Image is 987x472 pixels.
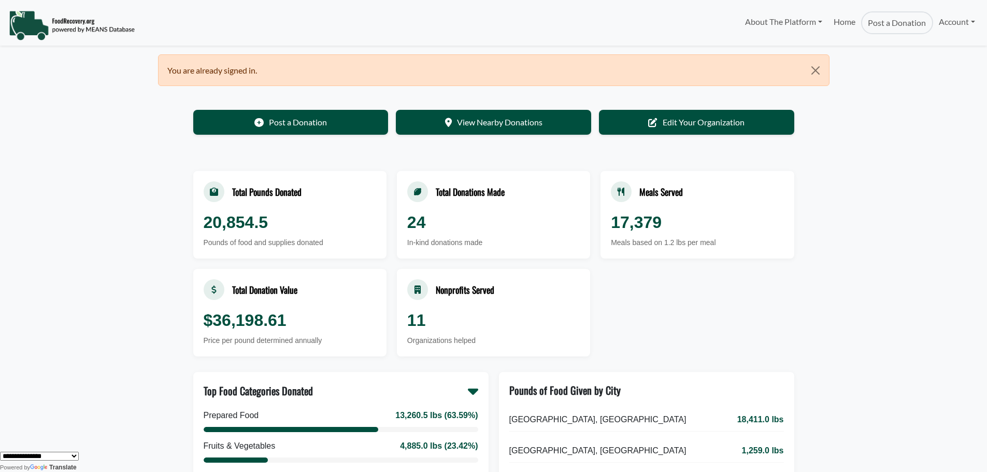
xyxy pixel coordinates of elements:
a: Post a Donation [861,11,933,34]
img: Google Translate [30,464,49,471]
div: Nonprofits Served [436,283,494,296]
span: [GEOGRAPHIC_DATA], [GEOGRAPHIC_DATA] [509,413,686,426]
a: Edit Your Organization [599,110,794,135]
div: Total Donation Value [232,283,297,296]
button: Close [802,55,828,86]
div: Meals Served [639,185,683,198]
a: Translate [30,464,77,471]
div: 11 [407,308,580,333]
span: [GEOGRAPHIC_DATA], [GEOGRAPHIC_DATA] [509,445,686,457]
img: NavigationLogo_FoodRecovery-91c16205cd0af1ed486a0f1a7774a6544ea792ac00100771e7dd3ec7c0e58e41.png [9,10,135,41]
div: Pounds of food and supplies donated [204,237,376,248]
div: Meals based on 1.2 lbs per meal [611,237,783,248]
div: 20,854.5 [204,210,376,235]
span: 1,259.0 lbs [742,445,784,457]
div: Price per pound determined annually [204,335,376,346]
div: 4,885.0 lbs (23.42%) [400,440,478,452]
a: View Nearby Donations [396,110,591,135]
span: 18,411.0 lbs [737,413,784,426]
a: Home [828,11,861,34]
div: Total Pounds Donated [232,185,302,198]
div: $36,198.61 [204,308,376,333]
div: Top Food Categories Donated [204,383,313,398]
div: Organizations helped [407,335,580,346]
div: Prepared Food [204,409,259,422]
div: You are already signed in. [158,54,829,86]
div: 17,379 [611,210,783,235]
a: Account [933,11,981,32]
div: Total Donations Made [436,185,505,198]
div: In-kind donations made [407,237,580,248]
div: Fruits & Vegetables [204,440,276,452]
a: Post a Donation [193,110,389,135]
div: Pounds of Food Given by City [509,382,621,398]
div: 13,260.5 lbs (63.59%) [395,409,478,422]
a: About The Platform [739,11,827,32]
div: 24 [407,210,580,235]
